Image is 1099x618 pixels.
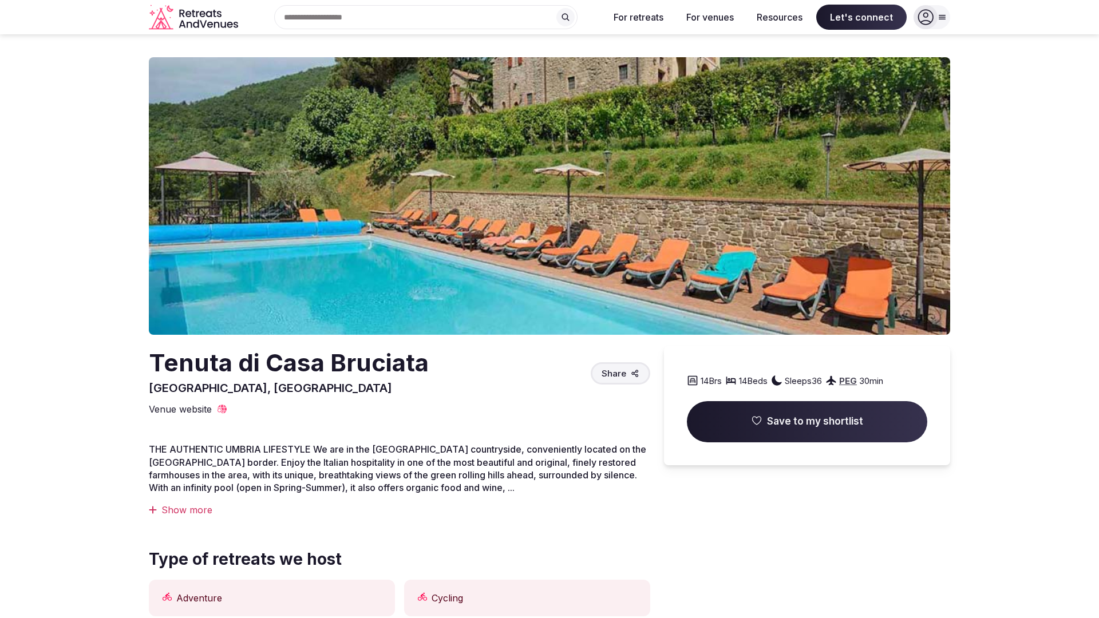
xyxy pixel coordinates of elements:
div: Show more [149,504,650,516]
span: 30 min [859,375,883,387]
span: Sleeps 36 [785,375,822,387]
span: Type of retreats we host [149,548,342,571]
button: For venues [677,5,743,30]
img: Venue cover photo [149,57,950,335]
a: Venue website [149,403,228,415]
button: For retreats [604,5,673,30]
button: Resources [748,5,812,30]
a: PEG [839,375,857,386]
span: 14 Brs [701,375,722,387]
button: Share [591,362,650,385]
span: 14 Beds [739,375,768,387]
a: Visit the homepage [149,5,240,30]
svg: Retreats and Venues company logo [149,5,240,30]
span: THE AUTHENTIC UMBRIA LIFESTYLE We are in the [GEOGRAPHIC_DATA] countryside, conveniently located ... [149,443,646,493]
span: Let's connect [816,5,907,30]
h2: Tenuta di Casa Bruciata [149,346,429,380]
span: Save to my shortlist [767,415,863,429]
span: Share [602,367,626,379]
span: Venue website [149,403,212,415]
span: [GEOGRAPHIC_DATA], [GEOGRAPHIC_DATA] [149,381,392,395]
